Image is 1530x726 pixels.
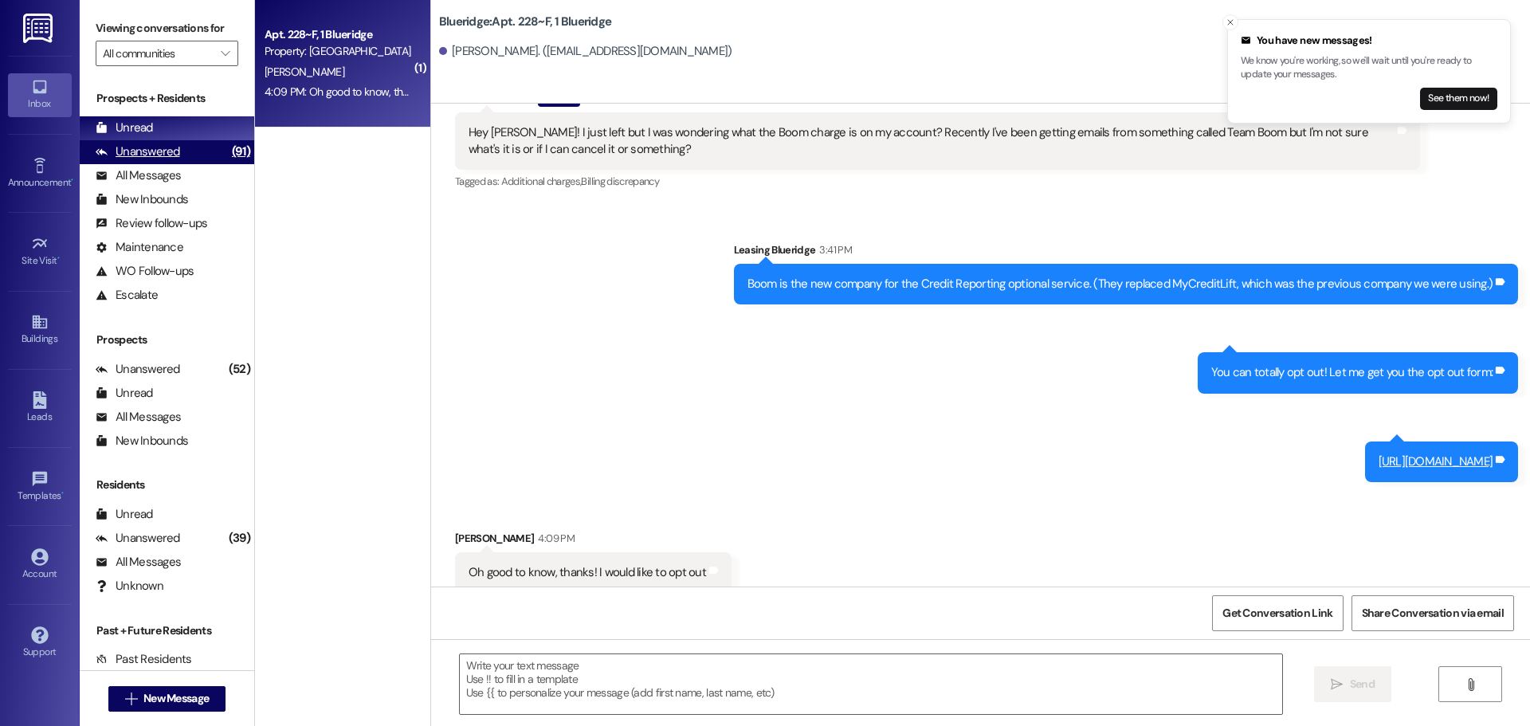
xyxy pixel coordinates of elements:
div: Boom is the new company for the Credit Reporting optional service. (They replaced MyCreditLift, w... [747,276,1493,292]
input: All communities [103,41,213,66]
a: [URL][DOMAIN_NAME] [1379,453,1493,469]
span: Additional charges , [501,175,582,188]
div: Apt. 228~F, 1 Blueridge [265,26,412,43]
b: Blueridge: Apt. 228~F, 1 Blueridge [439,14,611,30]
div: Unread [96,506,153,523]
img: ResiDesk Logo [23,14,56,43]
a: Support [8,622,72,665]
button: Send [1314,666,1391,702]
div: Unanswered [96,530,180,547]
div: (39) [225,526,254,551]
span: [PERSON_NAME] [265,65,344,79]
i:  [125,693,137,705]
div: [PERSON_NAME] [455,530,732,552]
div: Tagged as: [455,170,1420,193]
div: Unanswered [96,143,180,160]
div: Unknown [96,578,163,595]
div: All Messages [96,554,181,571]
i:  [1331,678,1343,691]
button: Share Conversation via email [1351,595,1514,631]
div: Hey [PERSON_NAME]! I just left but I was wondering what the Boom charge is on my account? Recentl... [469,124,1395,159]
div: Prospects + Residents [80,90,254,107]
button: Get Conversation Link [1212,595,1343,631]
span: • [57,253,60,264]
a: Buildings [8,308,72,351]
div: You can totally opt out! Let me get you the opt out form: [1211,364,1493,381]
button: Close toast [1222,14,1238,30]
span: • [61,488,64,499]
span: Billing discrepancy [581,175,659,188]
div: Property: [GEOGRAPHIC_DATA] [265,43,412,60]
div: Past + Future Residents [80,622,254,639]
span: Share Conversation via email [1362,605,1504,622]
span: New Message [143,690,209,707]
div: Unread [96,120,153,136]
button: New Message [108,686,226,712]
div: New Inbounds [96,191,188,208]
div: Review follow-ups [96,215,207,232]
div: 4:09 PM: Oh good to know, thanks! I would like to opt out [265,84,527,99]
button: See them now! [1420,88,1497,110]
div: Unanswered [96,361,180,378]
div: 3:41 PM [815,241,851,258]
div: Unread [96,385,153,402]
a: Account [8,544,72,587]
i:  [221,47,229,60]
div: Oh good to know, thanks! I would like to opt out [469,564,706,581]
span: Get Conversation Link [1222,605,1332,622]
div: All Messages [96,167,181,184]
div: All Messages [96,409,181,426]
span: • [71,175,73,186]
div: WO Follow-ups [96,263,194,280]
div: Maintenance [96,239,183,256]
p: We know you're working, so we'll wait until you're ready to update your messages. [1241,54,1497,82]
div: You have new messages! [1241,33,1497,49]
a: Site Visit • [8,230,72,273]
div: (52) [225,357,254,382]
a: Templates • [8,465,72,508]
div: [PERSON_NAME]. ([EMAIL_ADDRESS][DOMAIN_NAME]) [439,43,732,60]
a: Leads [8,387,72,430]
i:  [1465,678,1477,691]
span: Send [1350,676,1375,693]
label: Viewing conversations for [96,16,238,41]
a: Inbox [8,73,72,116]
div: Leasing Blueridge [734,241,1519,264]
div: Past Residents [96,651,192,668]
div: 4:09 PM [534,530,574,547]
div: Residents [80,477,254,493]
div: Prospects [80,332,254,348]
div: Escalate [96,287,158,304]
div: New Inbounds [96,433,188,449]
div: (91) [228,139,254,164]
